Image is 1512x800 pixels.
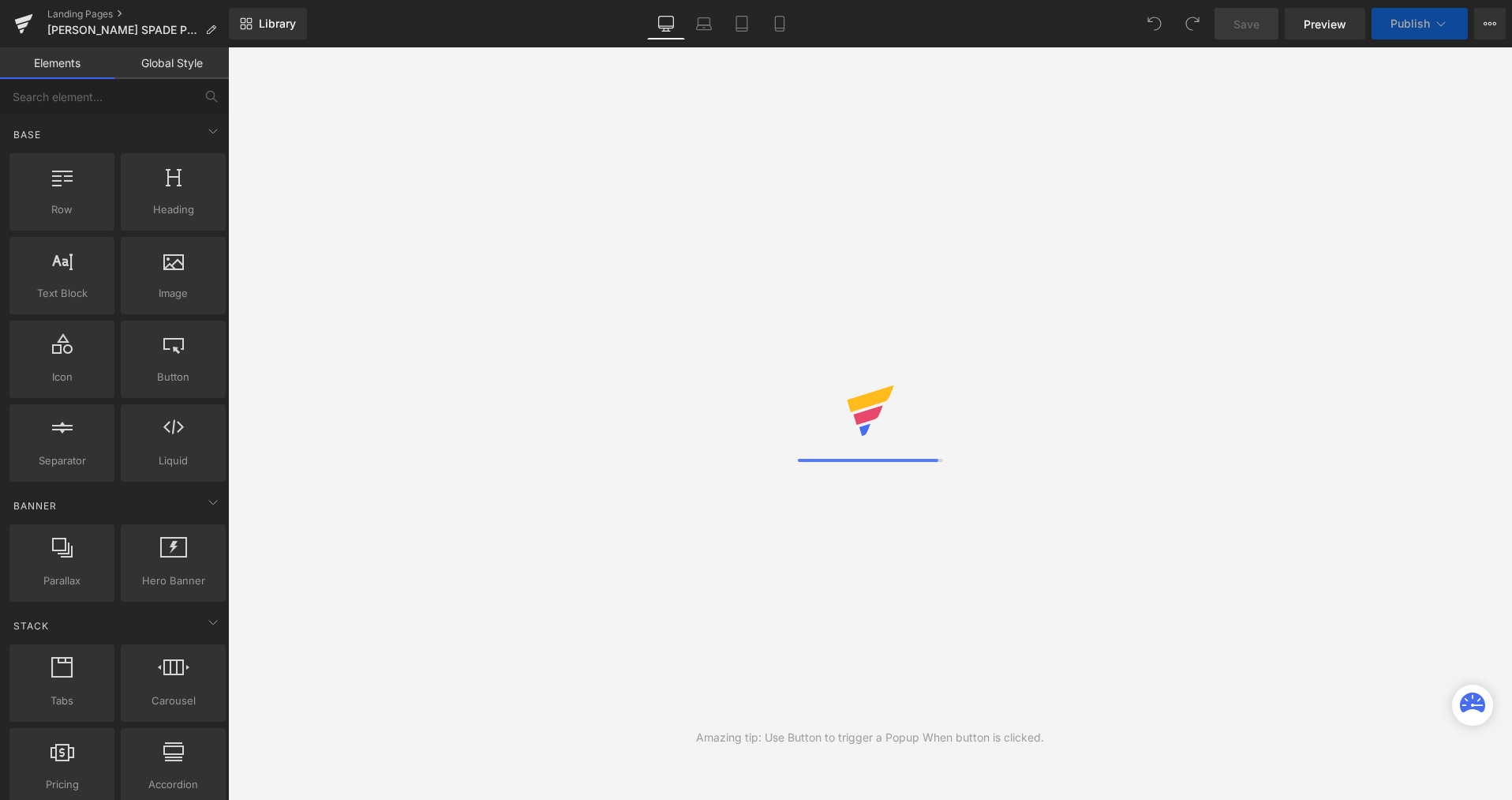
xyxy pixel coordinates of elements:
[12,498,58,513] span: Banner
[14,573,110,589] span: Parallax
[761,8,799,39] a: Mobile
[1177,8,1208,39] button: Redo
[14,693,110,709] span: Tabs
[1390,17,1430,30] span: Publish
[1285,8,1365,39] a: Preview
[259,17,296,31] span: Library
[12,618,51,633] span: Stack
[1233,16,1259,32] span: Save
[125,285,221,302] span: Image
[12,127,43,142] span: Base
[47,24,199,36] span: [PERSON_NAME] SPADE POP｜[PERSON_NAME] ニューヨーク｜香水・フレグランス
[1372,8,1468,39] button: Publish
[14,776,110,793] span: Pricing
[14,369,110,385] span: Icon
[1474,8,1506,39] button: More
[685,8,723,39] a: Laptop
[696,729,1044,746] div: Amazing tip: Use Button to trigger a Popup When button is clicked.
[125,201,221,218] span: Heading
[114,47,229,79] a: Global Style
[229,8,307,39] a: New Library
[125,776,221,793] span: Accordion
[14,453,110,469] span: Separator
[14,285,110,302] span: Text Block
[125,573,221,589] span: Hero Banner
[47,8,229,21] a: Landing Pages
[125,693,221,709] span: Carousel
[1139,8,1170,39] button: Undo
[723,8,761,39] a: Tablet
[125,369,221,385] span: Button
[647,8,685,39] a: Desktop
[1304,16,1346,32] span: Preview
[125,453,221,469] span: Liquid
[14,201,110,218] span: Row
